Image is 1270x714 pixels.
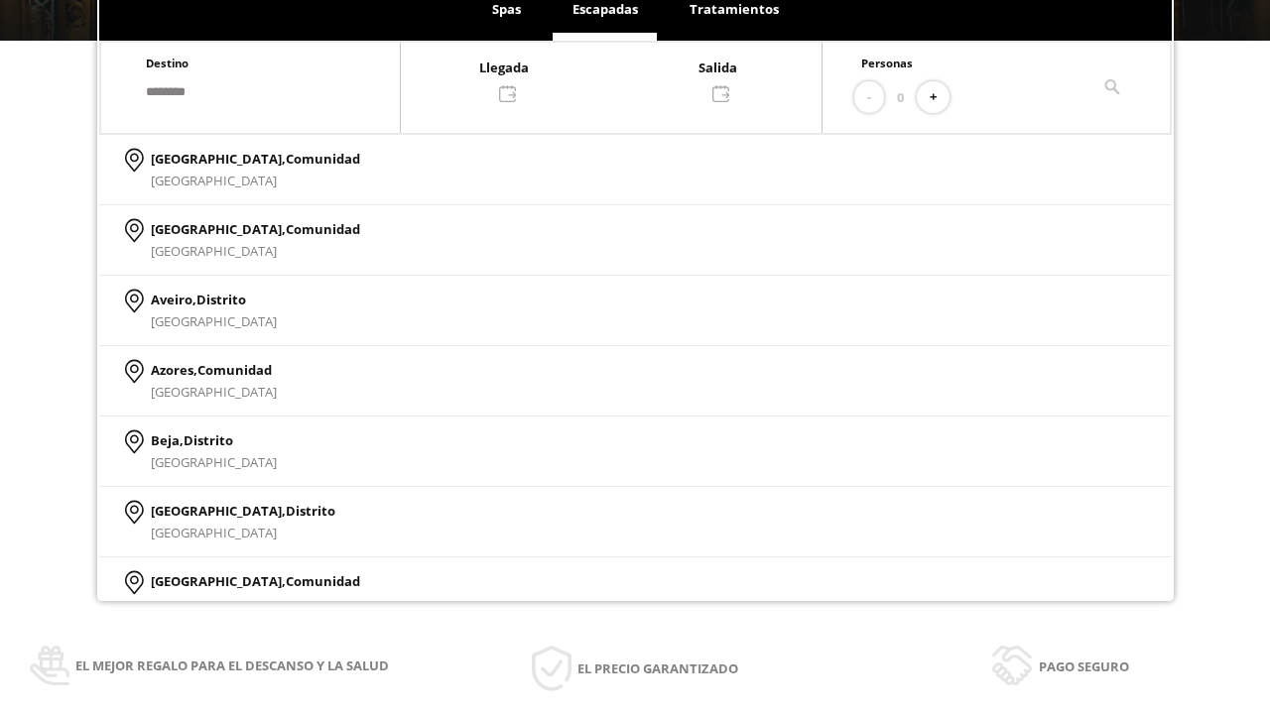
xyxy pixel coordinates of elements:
[151,218,360,240] p: [GEOGRAPHIC_DATA],
[151,524,277,541] span: [GEOGRAPHIC_DATA]
[1039,655,1129,677] span: Pago seguro
[151,570,360,592] p: [GEOGRAPHIC_DATA],
[151,289,277,310] p: Aveiro,
[151,242,277,260] span: [GEOGRAPHIC_DATA]
[286,502,335,520] span: Distrito
[151,594,277,612] span: [GEOGRAPHIC_DATA]
[151,500,335,522] p: [GEOGRAPHIC_DATA],
[151,429,277,451] p: Beja,
[184,431,233,449] span: Distrito
[151,172,277,189] span: [GEOGRAPHIC_DATA]
[286,220,360,238] span: Comunidad
[897,86,904,108] span: 0
[151,359,277,381] p: Azores,
[286,572,360,590] span: Comunidad
[861,56,913,70] span: Personas
[197,361,272,379] span: Comunidad
[151,383,277,401] span: [GEOGRAPHIC_DATA]
[286,150,360,168] span: Comunidad
[196,291,246,308] span: Distrito
[151,312,277,330] span: [GEOGRAPHIC_DATA]
[151,148,360,170] p: [GEOGRAPHIC_DATA],
[146,56,189,70] span: Destino
[75,654,389,676] span: El mejor regalo para el descanso y la salud
[577,657,738,679] span: El precio garantizado
[854,81,884,114] button: -
[917,81,950,114] button: +
[151,453,277,471] span: [GEOGRAPHIC_DATA]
